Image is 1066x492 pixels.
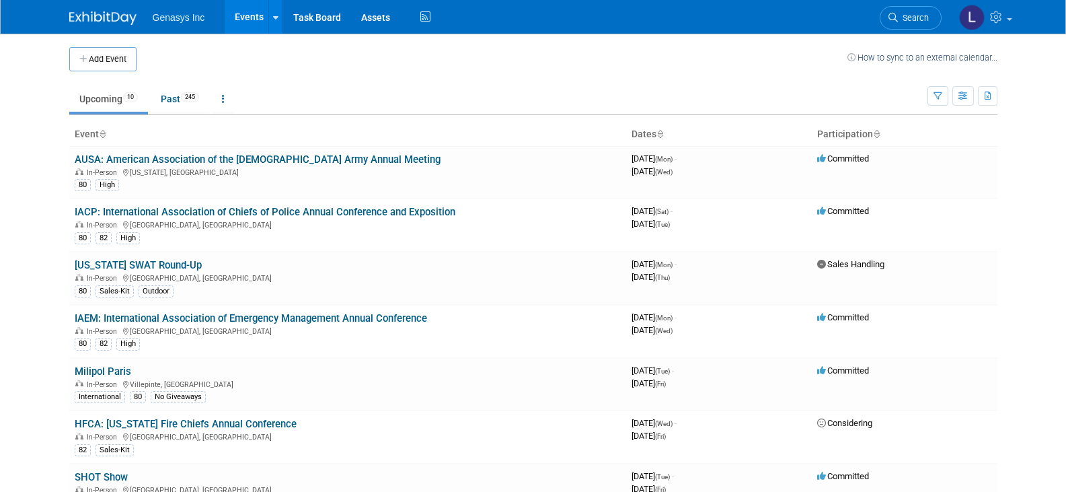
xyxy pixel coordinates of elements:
[151,86,209,112] a: Past245
[817,153,869,164] span: Committed
[632,272,670,282] span: [DATE]
[655,367,670,375] span: (Tue)
[87,274,121,283] span: In-Person
[75,312,427,324] a: IAEM: International Association of Emergency Management Annual Conference
[655,433,666,440] span: (Fri)
[817,259,884,269] span: Sales Handling
[116,338,140,350] div: High
[87,433,121,442] span: In-Person
[139,285,174,297] div: Outdoor
[75,206,455,218] a: IACP: International Association of Chiefs of Police Annual Conference and Exposition
[96,179,119,191] div: High
[75,166,621,177] div: [US_STATE], [GEOGRAPHIC_DATA]
[632,378,666,388] span: [DATE]
[96,285,134,297] div: Sales-Kit
[672,471,674,481] span: -
[655,327,673,335] span: (Wed)
[75,274,83,281] img: In-Person Event
[75,365,131,378] a: Milipol Paris
[130,391,146,403] div: 80
[632,471,674,481] span: [DATE]
[655,380,666,388] span: (Fri)
[880,6,942,30] a: Search
[675,418,677,428] span: -
[69,47,137,71] button: Add Event
[632,365,674,376] span: [DATE]
[675,312,677,322] span: -
[87,168,121,177] span: In-Person
[181,92,199,102] span: 245
[817,471,869,481] span: Committed
[99,129,106,139] a: Sort by Event Name
[87,380,121,389] span: In-Person
[75,431,621,442] div: [GEOGRAPHIC_DATA], [GEOGRAPHIC_DATA]
[655,155,673,163] span: (Mon)
[75,471,128,483] a: SHOT Show
[675,259,677,269] span: -
[75,179,91,191] div: 80
[632,219,670,229] span: [DATE]
[632,431,666,441] span: [DATE]
[116,232,140,244] div: High
[75,391,125,403] div: International
[817,206,869,216] span: Committed
[75,153,441,166] a: AUSA: American Association of the [DEMOGRAPHIC_DATA] Army Annual Meeting
[671,206,673,216] span: -
[87,327,121,336] span: In-Person
[655,221,670,228] span: (Tue)
[672,365,674,376] span: -
[153,12,205,23] span: Genasys Inc
[75,232,91,244] div: 80
[75,327,83,334] img: In-Person Event
[655,473,670,481] span: (Tue)
[632,418,677,428] span: [DATE]
[898,13,929,23] span: Search
[626,123,812,146] th: Dates
[632,153,677,164] span: [DATE]
[96,444,134,456] div: Sales-Kit
[75,259,202,271] a: [US_STATE] SWAT Round-Up
[817,418,872,428] span: Considering
[847,52,997,63] a: How to sync to an external calendar...
[675,153,677,164] span: -
[96,338,112,350] div: 82
[75,378,621,389] div: Villepinte, [GEOGRAPHIC_DATA]
[75,168,83,175] img: In-Person Event
[655,261,673,269] span: (Mon)
[873,129,880,139] a: Sort by Participation Type
[69,123,626,146] th: Event
[96,232,112,244] div: 82
[151,391,206,403] div: No Giveaways
[656,129,663,139] a: Sort by Start Date
[75,338,91,350] div: 80
[632,166,673,176] span: [DATE]
[655,168,673,176] span: (Wed)
[123,92,138,102] span: 10
[75,272,621,283] div: [GEOGRAPHIC_DATA], [GEOGRAPHIC_DATA]
[812,123,997,146] th: Participation
[655,274,670,281] span: (Thu)
[75,433,83,440] img: In-Person Event
[959,5,985,30] img: Lucy Temprano
[655,314,673,322] span: (Mon)
[655,208,669,215] span: (Sat)
[69,11,137,25] img: ExhibitDay
[632,259,677,269] span: [DATE]
[817,365,869,376] span: Committed
[632,325,673,335] span: [DATE]
[75,444,91,456] div: 82
[817,312,869,322] span: Committed
[632,312,677,322] span: [DATE]
[75,325,621,336] div: [GEOGRAPHIC_DATA], [GEOGRAPHIC_DATA]
[75,418,297,430] a: HFCA: [US_STATE] Fire Chiefs Annual Conference
[632,206,673,216] span: [DATE]
[69,86,148,112] a: Upcoming10
[75,380,83,387] img: In-Person Event
[87,221,121,230] span: In-Person
[655,420,673,427] span: (Wed)
[75,219,621,230] div: [GEOGRAPHIC_DATA], [GEOGRAPHIC_DATA]
[75,221,83,227] img: In-Person Event
[75,285,91,297] div: 80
